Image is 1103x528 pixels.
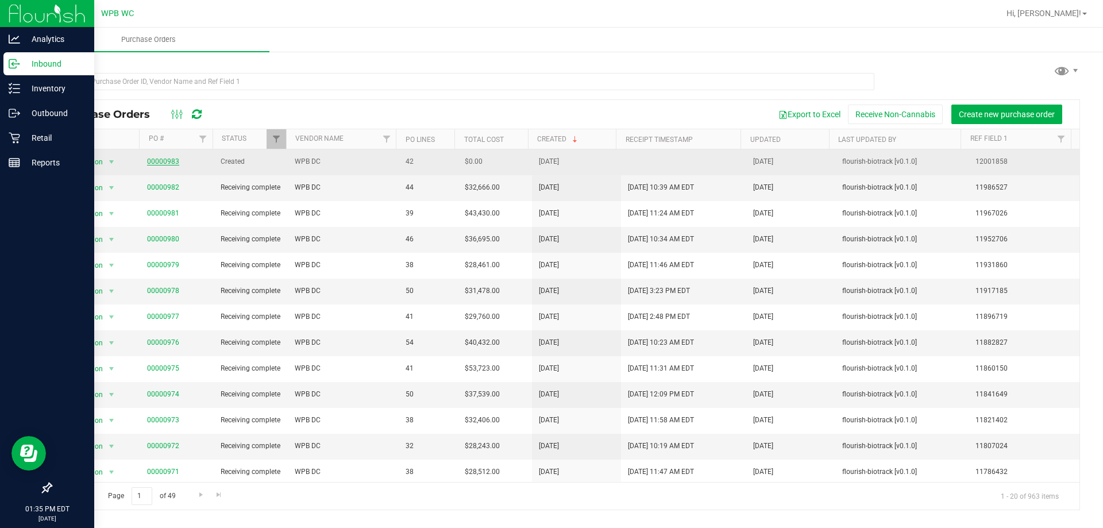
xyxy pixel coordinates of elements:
span: [DATE] 10:19 AM EDT [628,441,694,452]
a: Filter [377,129,396,149]
a: PO Lines [406,136,435,144]
a: 00000983 [147,157,179,165]
span: 42 [406,156,451,167]
span: [DATE] [539,441,559,452]
div: Actions [60,136,135,144]
span: [DATE] [753,337,773,348]
span: $29,760.00 [465,311,500,322]
span: [DATE] 10:39 AM EDT [628,182,694,193]
span: flourish-biotrack [v0.1.0] [842,467,962,477]
a: Status [222,134,246,142]
span: $36,695.00 [465,234,500,245]
span: 11952706 [975,234,1073,245]
span: Create new purchase order [959,110,1055,119]
p: Analytics [20,32,89,46]
span: [DATE] 11:24 AM EDT [628,208,694,219]
span: [DATE] 10:34 AM EDT [628,234,694,245]
a: Ref Field 1 [970,134,1008,142]
span: Purchase Orders [60,108,161,121]
a: 00000974 [147,390,179,398]
span: Receiving complete [221,286,281,296]
span: Receiving complete [221,260,281,271]
a: Filter [1052,129,1071,149]
span: Receiving complete [221,208,281,219]
span: [DATE] [539,311,559,322]
span: [DATE] [539,363,559,374]
span: flourish-biotrack [v0.1.0] [842,337,962,348]
span: [DATE] [753,182,773,193]
span: $28,461.00 [465,260,500,271]
span: WPB DC [295,415,392,426]
span: 11841649 [975,389,1073,400]
span: Receiving complete [221,389,281,400]
span: flourish-biotrack [v0.1.0] [842,208,962,219]
span: [DATE] [753,363,773,374]
a: Go to the last page [211,487,227,503]
span: 12001858 [975,156,1073,167]
span: [DATE] [753,467,773,477]
span: 32 [406,441,451,452]
a: 00000972 [147,442,179,450]
p: [DATE] [5,514,89,523]
span: WPB DC [295,311,392,322]
span: WPB DC [295,467,392,477]
span: [DATE] [753,389,773,400]
inline-svg: Reports [9,157,20,168]
p: Inbound [20,57,89,71]
button: Receive Non-Cannabis [848,105,943,124]
p: Outbound [20,106,89,120]
span: WPB DC [295,260,392,271]
span: flourish-biotrack [v0.1.0] [842,389,962,400]
span: 38 [406,415,451,426]
a: Last Updated By [838,136,896,144]
p: Retail [20,131,89,145]
span: 11931860 [975,260,1073,271]
span: 41 [406,363,451,374]
span: select [104,309,118,325]
a: Filter [267,129,286,149]
span: 50 [406,286,451,296]
span: [DATE] [539,208,559,219]
a: Filter [194,129,213,149]
span: select [104,154,118,170]
span: [DATE] [539,156,559,167]
span: $43,430.00 [465,208,500,219]
span: WPB DC [295,389,392,400]
a: 00000975 [147,364,179,372]
span: WPB DC [295,363,392,374]
input: 1 [132,487,152,505]
span: [DATE] [539,182,559,193]
span: 11967026 [975,208,1073,219]
span: Receiving complete [221,311,281,322]
span: Purchase Orders [106,34,191,45]
span: Receiving complete [221,415,281,426]
span: [DATE] [753,286,773,296]
span: select [104,283,118,299]
span: [DATE] 11:47 AM EDT [628,467,694,477]
inline-svg: Retail [9,132,20,144]
span: [DATE] [539,389,559,400]
span: flourish-biotrack [v0.1.0] [842,415,962,426]
inline-svg: Inventory [9,83,20,94]
span: $32,406.00 [465,415,500,426]
span: 50 [406,389,451,400]
span: flourish-biotrack [v0.1.0] [842,311,962,322]
a: Go to the next page [192,487,209,503]
a: 00000980 [147,235,179,243]
span: 54 [406,337,451,348]
span: flourish-biotrack [v0.1.0] [842,182,962,193]
span: select [104,335,118,351]
span: select [104,232,118,248]
a: Purchase Orders [28,28,269,52]
span: [DATE] 11:58 AM EDT [628,415,694,426]
span: 1 - 20 of 963 items [992,487,1068,504]
span: WPB DC [295,286,392,296]
span: select [104,464,118,480]
input: Search Purchase Order ID, Vendor Name and Ref Field 1 [51,73,874,90]
button: Export to Excel [771,105,848,124]
span: WPB DC [295,182,392,193]
span: 38 [406,260,451,271]
span: 11807024 [975,441,1073,452]
span: select [104,387,118,403]
span: [DATE] 3:23 PM EDT [628,286,690,296]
